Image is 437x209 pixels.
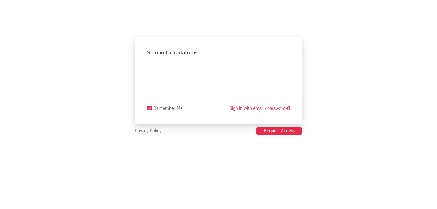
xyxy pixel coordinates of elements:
button: Request Access [256,127,302,135]
a: Privacy Policy [135,127,161,135]
a: Sign in with email / password [230,105,290,112]
div: Sign in to Sodatone [147,49,290,56]
div: Remember Me [154,105,183,112]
